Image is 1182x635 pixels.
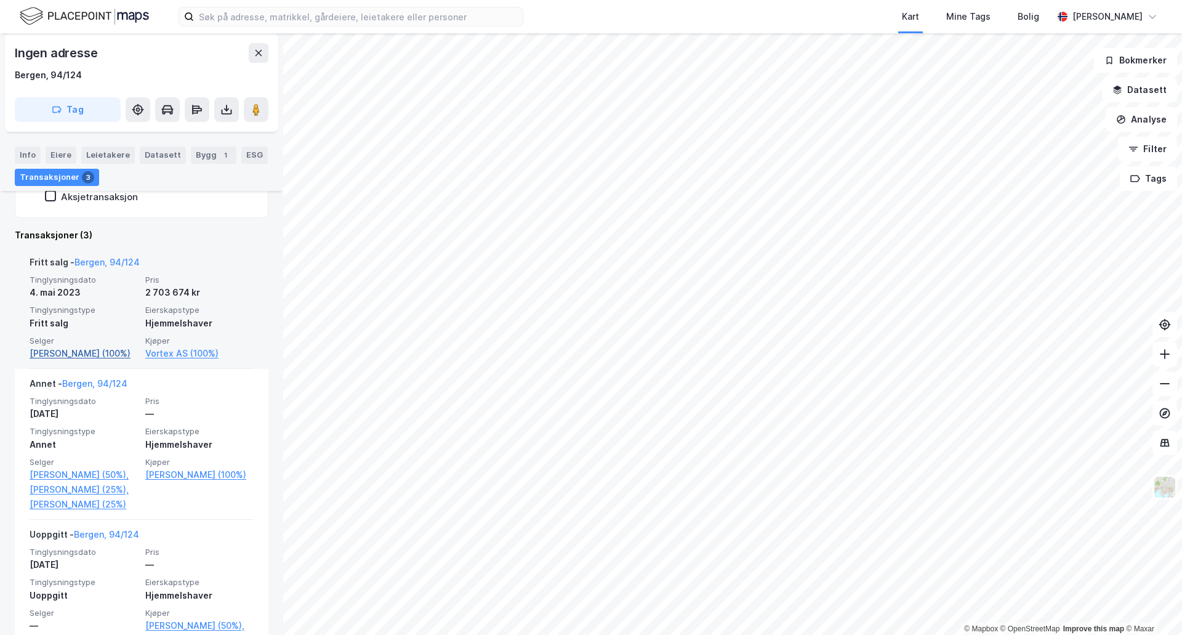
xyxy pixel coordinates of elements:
div: 1 [219,149,231,161]
div: — [30,618,138,633]
button: Analyse [1106,107,1177,132]
span: Selger [30,608,138,618]
span: Tinglysningsdato [30,275,138,285]
a: [PERSON_NAME] (50%), [145,618,254,633]
div: Leietakere [81,147,135,164]
a: Vortex AS (100%) [145,346,254,361]
div: Annet - [30,376,127,396]
div: Transaksjoner [15,169,99,186]
span: Tinglysningsdato [30,547,138,557]
div: Eiere [46,147,76,164]
button: Tag [15,97,121,122]
span: Kjøper [145,608,254,618]
span: Kjøper [145,336,254,346]
a: [PERSON_NAME] (25%) [30,497,138,512]
a: [PERSON_NAME] (25%), [30,482,138,497]
a: [PERSON_NAME] (50%), [30,467,138,482]
div: [DATE] [30,406,138,421]
button: Filter [1118,137,1177,161]
div: Fritt salg [30,316,138,331]
span: Kjøper [145,457,254,467]
span: Tinglysningsdato [30,396,138,406]
img: Z [1153,475,1176,499]
div: Hjemmelshaver [145,437,254,452]
div: 4. mai 2023 [30,285,138,300]
span: Selger [30,457,138,467]
span: Eierskapstype [145,305,254,315]
button: Bokmerker [1094,48,1177,73]
a: Bergen, 94/124 [74,257,140,267]
div: Kart [902,9,919,24]
div: Bergen, 94/124 [15,68,82,83]
span: Pris [145,547,254,557]
span: Pris [145,275,254,285]
span: Eierskapstype [145,426,254,437]
iframe: Chat Widget [1120,576,1182,635]
div: — [145,557,254,572]
div: — [145,406,254,421]
div: Hjemmelshaver [145,588,254,603]
button: Datasett [1102,78,1177,102]
div: 3 [82,171,94,184]
div: Hjemmelshaver [145,316,254,331]
span: Eierskapstype [145,577,254,588]
div: Bolig [1018,9,1039,24]
div: [PERSON_NAME] [1072,9,1143,24]
a: Improve this map [1063,625,1124,633]
div: Fritt salg - [30,255,140,275]
div: Kontrollprogram for chat [1120,576,1182,635]
div: Datasett [140,147,186,164]
div: Annet [30,437,138,452]
a: [PERSON_NAME] (100%) [30,346,138,361]
div: Transaksjoner (3) [15,228,268,243]
img: logo.f888ab2527a4732fd821a326f86c7f29.svg [20,6,149,27]
div: Info [15,147,41,164]
div: Uoppgitt - [30,527,139,547]
div: Bygg [191,147,236,164]
div: ESG [241,147,268,164]
span: Tinglysningstype [30,305,138,315]
div: Uoppgitt [30,588,138,603]
input: Søk på adresse, matrikkel, gårdeiere, leietakere eller personer [194,7,523,26]
a: OpenStreetMap [1000,625,1060,633]
a: Mapbox [964,625,998,633]
span: Pris [145,396,254,406]
a: [PERSON_NAME] (100%) [145,467,254,482]
div: Aksjetransaksjon [61,191,138,203]
button: Tags [1120,166,1177,191]
div: Mine Tags [946,9,991,24]
div: Ingen adresse [15,43,100,63]
span: Tinglysningstype [30,426,138,437]
div: 2 703 674 kr [145,285,254,300]
a: Bergen, 94/124 [74,529,139,540]
span: Selger [30,336,138,346]
a: Bergen, 94/124 [62,378,127,389]
span: Tinglysningstype [30,577,138,588]
div: [DATE] [30,557,138,572]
